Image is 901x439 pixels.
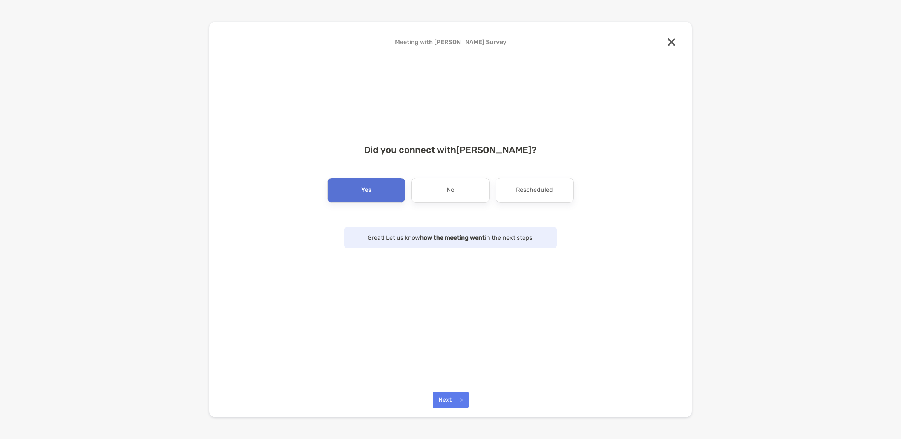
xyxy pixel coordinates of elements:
[221,145,680,155] h4: Did you connect with [PERSON_NAME] ?
[352,233,549,242] p: Great! Let us know in the next steps.
[447,184,454,196] p: No
[420,234,485,241] strong: how the meeting went
[668,38,675,46] img: close modal
[433,392,469,408] button: Next
[361,184,372,196] p: Yes
[516,184,553,196] p: Rescheduled
[221,38,680,46] h4: Meeting with [PERSON_NAME] Survey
